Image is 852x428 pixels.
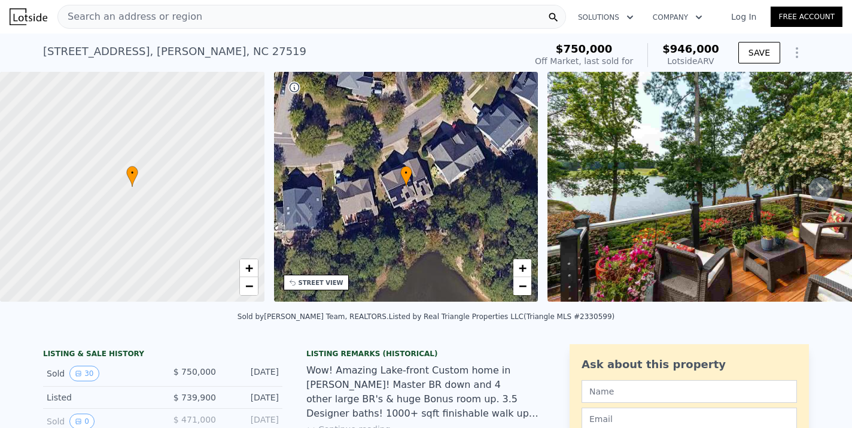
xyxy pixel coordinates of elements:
[240,277,258,295] a: Zoom out
[785,41,809,65] button: Show Options
[69,366,99,381] button: View historical data
[245,278,252,293] span: −
[771,7,842,27] a: Free Account
[513,277,531,295] a: Zoom out
[519,260,527,275] span: +
[306,349,546,359] div: Listing Remarks (Historical)
[662,43,719,55] span: $946,000
[400,166,412,187] div: •
[582,380,797,403] input: Name
[717,11,771,23] a: Log In
[400,168,412,178] span: •
[513,259,531,277] a: Zoom in
[738,42,780,63] button: SAVE
[643,7,712,28] button: Company
[10,8,47,25] img: Lotside
[43,349,282,361] div: LISTING & SALE HISTORY
[43,43,306,60] div: [STREET_ADDRESS] , [PERSON_NAME] , NC 27519
[389,312,614,321] div: Listed by Real Triangle Properties LLC (Triangle MLS #2330599)
[126,168,138,178] span: •
[245,260,252,275] span: +
[47,391,153,403] div: Listed
[582,356,797,373] div: Ask about this property
[226,391,279,403] div: [DATE]
[568,7,643,28] button: Solutions
[535,55,633,67] div: Off Market, last sold for
[662,55,719,67] div: Lotside ARV
[226,366,279,381] div: [DATE]
[47,366,153,381] div: Sold
[174,393,216,402] span: $ 739,900
[238,312,389,321] div: Sold by [PERSON_NAME] Team, REALTORS .
[299,278,343,287] div: STREET VIEW
[126,166,138,187] div: •
[174,367,216,377] span: $ 750,000
[519,278,527,293] span: −
[58,10,202,24] span: Search an address or region
[240,259,258,277] a: Zoom in
[306,363,546,421] div: Wow! Amazing Lake-front Custom home in [PERSON_NAME]! Master BR down and 4 other large BR's & hug...
[174,415,216,424] span: $ 471,000
[556,43,613,55] span: $750,000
